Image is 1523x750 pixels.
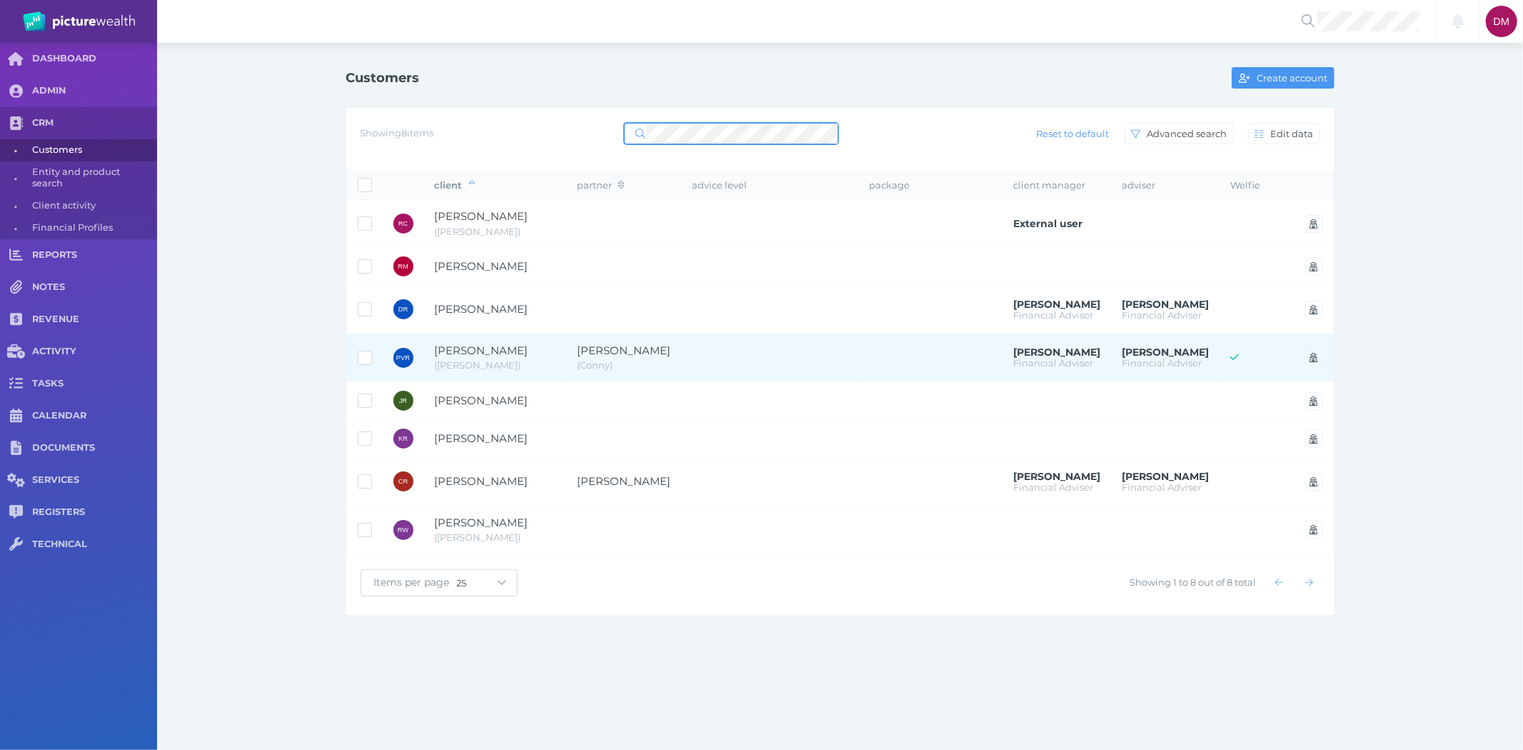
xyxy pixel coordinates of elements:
[393,299,413,319] div: Damon Roche
[1013,309,1093,321] span: Financial Adviser
[1013,470,1100,483] span: Grant Teakle
[1130,576,1257,588] span: Showing 1 to 8 out of 8 total
[399,397,407,404] span: JR
[1230,351,1239,364] span: Welfie access active
[682,171,859,200] th: advice level
[398,220,408,227] span: RC
[346,70,420,86] h1: Customers
[32,85,157,97] span: ADMIN
[32,539,157,551] span: TECHNICAL
[393,471,413,491] div: Colin Roche
[393,256,413,276] div: Rochelle McGellin
[32,314,157,326] span: REVENUE
[435,394,528,407] span: Jay Roche
[361,576,457,589] span: Items per page
[32,378,157,390] span: TASKS
[393,520,413,540] div: Rochelle Weller
[435,531,521,543] span: Rochelle
[1013,481,1093,493] span: Financial Adviser
[32,506,157,519] span: REGISTERS
[361,127,434,139] span: Showing 8 items
[32,346,157,358] span: ACTIVITY
[396,354,410,361] span: PVR
[435,226,521,237] span: Rochell Crogan
[393,214,413,234] div: Rochell Crogan
[1002,171,1111,200] th: client manager
[1305,521,1323,539] button: Open user's account in Portal
[1111,171,1220,200] th: adviser
[32,117,157,129] span: CRM
[1029,123,1115,144] button: Reset to default
[1305,258,1323,276] button: Open user's account in Portal
[393,391,413,411] div: Jay Roche
[435,302,528,316] span: Damon Roche
[1305,301,1323,319] button: Open user's account in Portal
[1305,473,1323,491] button: Open user's account in Portal
[1122,309,1202,321] span: Financial Adviser
[23,11,135,31] img: PW
[32,53,157,65] span: DASHBOARD
[32,474,157,486] span: SERVICES
[32,217,152,239] span: Financial Profiles
[578,474,671,488] span: Kandy Roche
[398,263,408,270] span: RM
[398,478,408,485] span: CR
[1305,430,1323,448] button: Open user's account in Portal
[1486,6,1517,37] div: Dee Molloy
[1299,572,1320,594] button: Show next page
[858,171,1002,200] th: package
[1305,215,1323,233] button: Open user's account in Portal
[32,442,157,454] span: DOCUMENTS
[1013,298,1100,311] span: Grant Teakle
[1269,572,1290,594] button: Show previous page
[1220,171,1277,200] th: Welfie
[1144,128,1233,139] span: Advanced search
[1013,217,1082,230] span: External user
[1267,128,1320,139] span: Edit data
[393,429,413,449] div: Kylie Roche
[1122,357,1202,369] span: Financial Adviser
[1254,72,1334,84] span: Create account
[1122,470,1209,483] span: Grant Teakle
[1248,123,1320,144] button: Edit data
[1305,349,1323,366] button: Open user's account in Portal
[578,359,613,371] span: Conny
[435,259,528,273] span: Rochelle McGellin
[32,139,152,161] span: Customers
[435,209,528,223] span: Rochell Crogan
[435,516,528,529] span: Rochelle Weller
[398,435,408,442] span: KR
[435,431,528,445] span: Kylie Roche
[1494,16,1510,27] span: DM
[1232,67,1334,89] button: Create account
[1013,346,1100,359] span: Grant Teakle
[1305,392,1323,410] button: Open user's account in Portal
[1122,346,1209,359] span: Grant Teakle
[435,474,528,488] span: Colin Roche
[1122,298,1209,311] span: Grant Teakle
[398,306,408,313] span: DR
[32,161,152,195] span: Entity and product search
[393,348,413,368] div: Paul Van Roche
[1122,481,1202,493] span: Financial Adviser
[578,179,624,191] span: partner
[32,281,157,294] span: NOTES
[398,526,408,534] span: RW
[1030,128,1115,139] span: Reset to default
[435,344,528,357] span: Paul Van Roche
[435,179,475,191] span: client
[32,249,157,261] span: REPORTS
[578,344,671,357] span: Conny Roche
[435,359,521,371] span: Paul
[1125,123,1234,144] button: Advanced search
[32,410,157,422] span: CALENDAR
[32,195,152,217] span: Client activity
[1013,357,1093,369] span: Financial Adviser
